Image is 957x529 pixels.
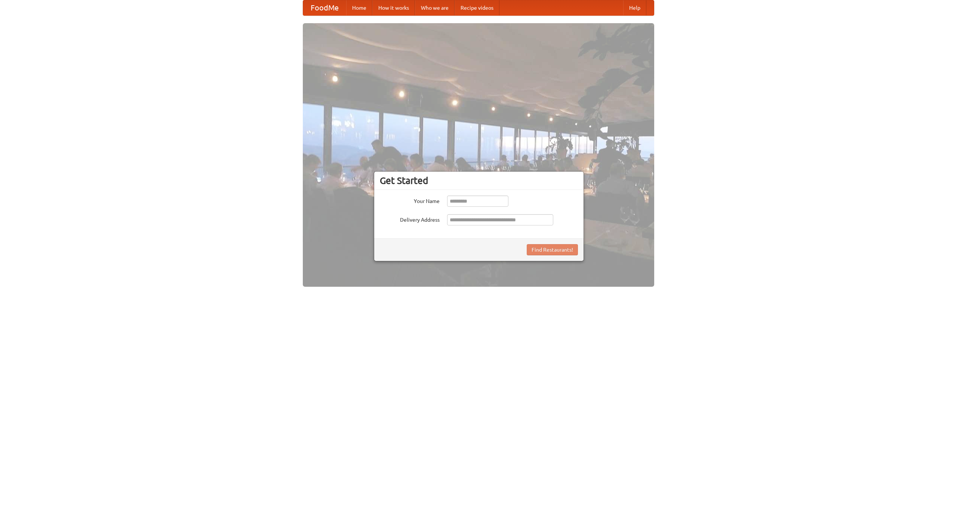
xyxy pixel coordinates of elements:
a: Recipe videos [455,0,499,15]
h3: Get Started [380,175,578,186]
a: How it works [372,0,415,15]
label: Delivery Address [380,214,440,224]
button: Find Restaurants! [527,244,578,255]
a: Home [346,0,372,15]
a: Help [623,0,646,15]
label: Your Name [380,196,440,205]
a: FoodMe [303,0,346,15]
a: Who we are [415,0,455,15]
